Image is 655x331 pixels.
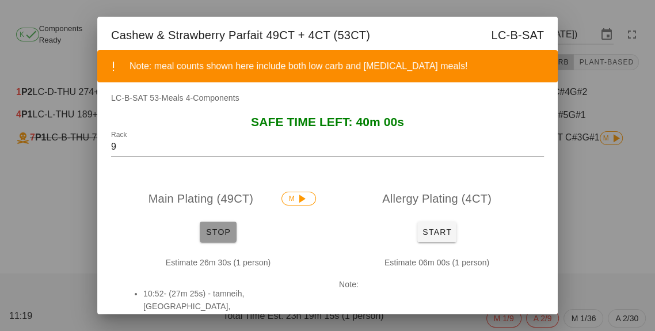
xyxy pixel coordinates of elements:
[339,278,535,291] p: Note:
[330,180,544,217] div: Allergy Plating (4CT)
[97,92,558,116] div: LC-B-SAT 53-Meals 4-Components
[111,131,127,139] label: Rack
[417,222,456,242] button: Start
[130,59,549,73] div: Note: meal counts shown here include both low carb and [MEDICAL_DATA] meals!
[491,26,544,44] span: LC-B-SAT
[422,227,452,237] span: Start
[339,256,535,269] p: Estimate 06m 00s (1 person)
[251,115,404,128] span: SAFE TIME LEFT: 40m 00s
[204,227,232,237] span: Stop
[120,256,316,269] p: Estimate 26m 30s (1 person)
[200,222,237,242] button: Stop
[97,17,558,50] div: Cashew & Strawberry Parfait 49CT + 4CT (53CT)
[111,180,325,217] div: Main Plating (49CT)
[289,192,309,205] span: M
